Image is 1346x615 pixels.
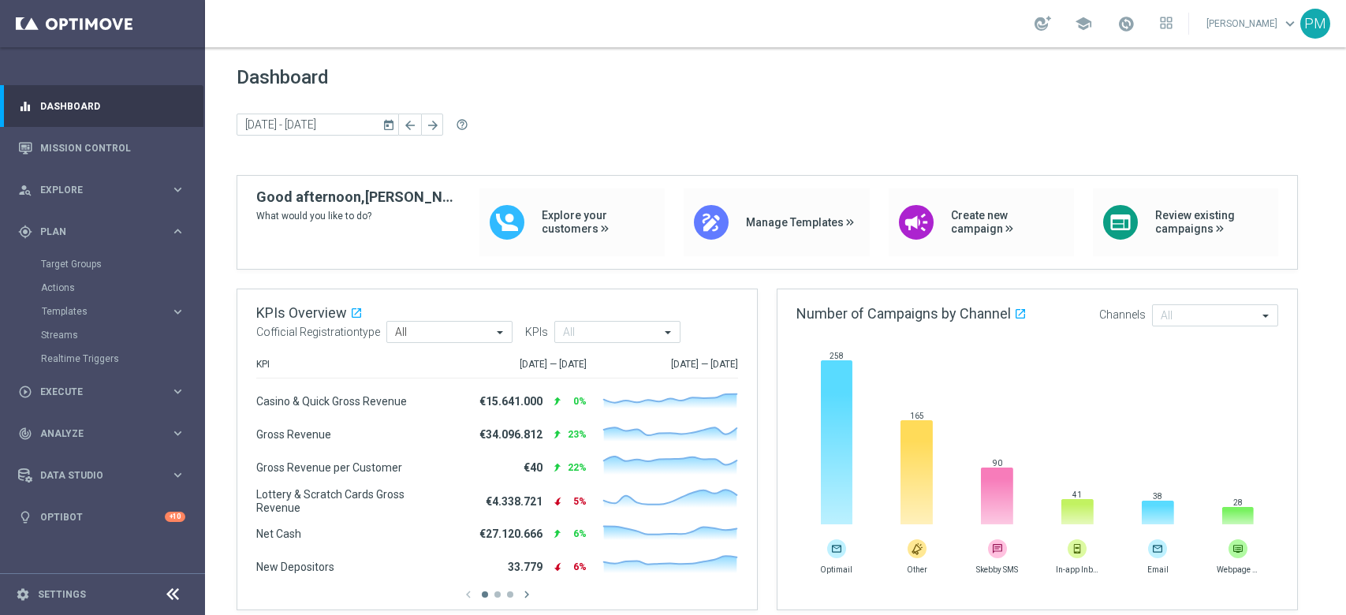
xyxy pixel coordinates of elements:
button: Mission Control [17,142,186,155]
i: person_search [18,183,32,197]
button: Data Studio keyboard_arrow_right [17,469,186,482]
div: Explore [18,183,170,197]
i: keyboard_arrow_right [170,224,185,239]
div: Data Studio [18,468,170,483]
button: equalizer Dashboard [17,100,186,113]
div: Realtime Triggers [41,347,203,371]
div: Templates [42,307,170,316]
button: play_circle_outline Execute keyboard_arrow_right [17,386,186,398]
a: Settings [38,590,86,599]
a: Realtime Triggers [41,352,164,365]
button: Templates keyboard_arrow_right [41,305,186,318]
button: gps_fixed Plan keyboard_arrow_right [17,225,186,238]
span: Plan [40,227,170,237]
a: [PERSON_NAME]keyboard_arrow_down [1205,12,1300,35]
button: track_changes Analyze keyboard_arrow_right [17,427,186,440]
a: Optibot [40,496,165,538]
div: Templates [41,300,203,323]
a: Target Groups [41,258,164,270]
a: Mission Control [40,127,185,169]
span: Data Studio [40,471,170,480]
div: Plan [18,225,170,239]
span: keyboard_arrow_down [1281,15,1299,32]
div: Analyze [18,427,170,441]
div: Target Groups [41,252,203,276]
div: Actions [41,276,203,300]
a: Dashboard [40,85,185,127]
div: Mission Control [18,127,185,169]
i: settings [16,587,30,602]
div: Optibot [18,496,185,538]
i: equalizer [18,99,32,114]
div: PM [1300,9,1330,39]
button: lightbulb Optibot +10 [17,511,186,524]
span: school [1075,15,1092,32]
i: keyboard_arrow_right [170,384,185,399]
i: keyboard_arrow_right [170,182,185,197]
a: Actions [41,281,164,294]
a: Streams [41,329,164,341]
i: keyboard_arrow_right [170,426,185,441]
i: keyboard_arrow_right [170,468,185,483]
div: Streams [41,323,203,347]
span: Templates [42,307,155,316]
span: Execute [40,387,170,397]
button: person_search Explore keyboard_arrow_right [17,184,186,196]
div: Execute [18,385,170,399]
div: +10 [165,512,185,522]
i: gps_fixed [18,225,32,239]
div: Dashboard [18,85,185,127]
i: play_circle_outline [18,385,32,399]
i: track_changes [18,427,32,441]
i: lightbulb [18,510,32,524]
span: Explore [40,185,170,195]
i: keyboard_arrow_right [170,304,185,319]
span: Analyze [40,429,170,438]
